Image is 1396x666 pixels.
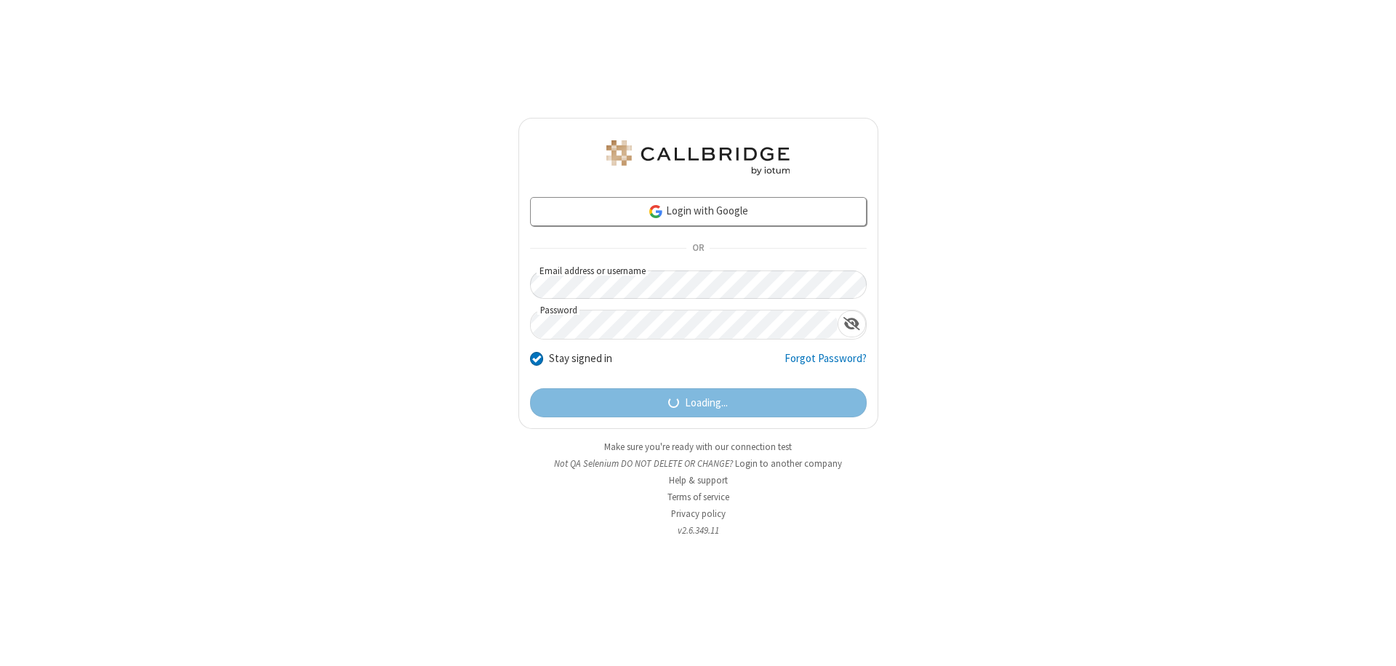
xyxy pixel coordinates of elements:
li: v2.6.349.11 [518,523,878,537]
button: Loading... [530,388,867,417]
a: Make sure you're ready with our connection test [604,441,792,453]
input: Password [531,310,838,339]
a: Terms of service [667,491,729,503]
a: Forgot Password? [785,350,867,378]
button: Login to another company [735,457,842,470]
img: QA Selenium DO NOT DELETE OR CHANGE [603,140,793,175]
label: Stay signed in [549,350,612,367]
span: OR [686,238,710,259]
span: Loading... [685,395,728,412]
a: Login with Google [530,197,867,226]
img: google-icon.png [648,204,664,220]
input: Email address or username [530,270,867,299]
a: Help & support [669,474,728,486]
li: Not QA Selenium DO NOT DELETE OR CHANGE? [518,457,878,470]
a: Privacy policy [671,507,726,520]
div: Show password [838,310,866,337]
